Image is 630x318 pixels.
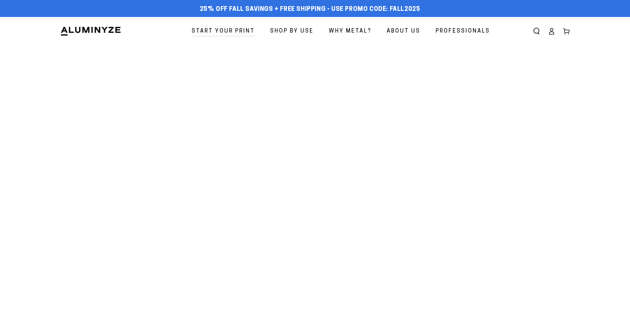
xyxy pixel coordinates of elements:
[270,26,314,36] span: Shop By Use
[329,26,371,36] span: Why Metal?
[387,26,420,36] span: About Us
[192,26,255,36] span: Start Your Print
[187,22,260,40] a: Start Your Print
[265,22,319,40] a: Shop By Use
[200,6,420,13] span: 25% off FALL Savings + Free Shipping - Use Promo Code: FALL2025
[529,24,544,39] summary: Search our site
[60,26,121,36] img: Aluminyze
[382,22,425,40] a: About Us
[324,22,377,40] a: Why Metal?
[436,26,490,36] span: Professionals
[431,22,495,40] a: Professionals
